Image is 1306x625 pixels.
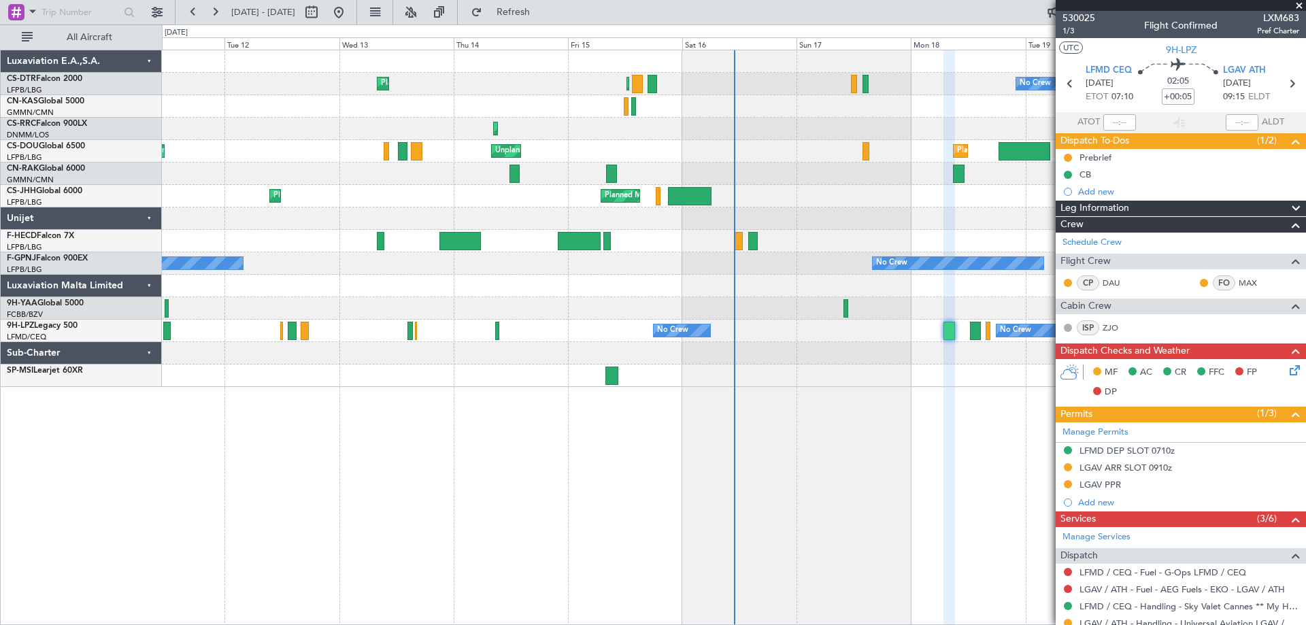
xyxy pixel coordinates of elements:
a: CN-KASGlobal 5000 [7,97,84,105]
a: FCBB/BZV [7,309,43,320]
div: Flight Confirmed [1144,18,1218,33]
div: No Crew [1020,73,1051,94]
span: 530025 [1062,11,1095,25]
span: SP-MSI [7,367,33,375]
a: LFPB/LBG [7,197,42,207]
div: Planned Maint [GEOGRAPHIC_DATA] ([GEOGRAPHIC_DATA]) [605,186,819,206]
a: CS-JHHGlobal 6000 [7,187,82,195]
span: FFC [1209,366,1224,379]
a: Manage Permits [1062,426,1128,439]
a: ZJO [1103,322,1133,334]
span: CS-DOU [7,142,39,150]
span: ETOT [1086,90,1108,104]
span: MF [1105,366,1118,379]
span: ATOT [1077,116,1100,129]
span: LFMD CEQ [1086,64,1132,78]
a: LFMD / CEQ - Fuel - G-Ops LFMD / CEQ [1079,567,1246,578]
div: No Crew [1000,320,1031,341]
span: ALDT [1262,116,1284,129]
div: Mon 11 [110,37,224,50]
div: Fri 15 [568,37,682,50]
span: F-GPNJ [7,254,36,263]
div: LGAV PPR [1079,479,1121,490]
span: 09:15 [1223,90,1245,104]
input: Trip Number [41,2,120,22]
a: LGAV / ATH - Fuel - AEG Fuels - EKO - LGAV / ATH [1079,584,1285,595]
span: DP [1105,386,1117,399]
a: LFMD/CEQ [7,332,46,342]
span: 9H-LPZ [1166,43,1196,57]
span: [DATE] [1086,77,1114,90]
a: Manage Services [1062,530,1131,544]
div: ISP [1077,320,1099,335]
a: 9H-YAAGlobal 5000 [7,299,84,307]
a: CS-DOUGlobal 6500 [7,142,85,150]
button: All Aircraft [15,27,148,48]
div: Tue 12 [224,37,339,50]
span: 9H-YAA [7,299,37,307]
a: SP-MSILearjet 60XR [7,367,83,375]
span: ELDT [1248,90,1270,104]
div: Prebrief [1079,152,1111,163]
div: [DATE] [165,27,188,39]
span: All Aircraft [35,33,144,42]
a: GMMN/CMN [7,175,54,185]
a: GMMN/CMN [7,107,54,118]
span: (1/3) [1257,406,1277,420]
div: Planned Maint Sofia [381,73,450,94]
a: LFPB/LBG [7,265,42,275]
span: AC [1140,366,1152,379]
a: Schedule Crew [1062,236,1122,250]
span: LXM683 [1257,11,1299,25]
span: Services [1060,511,1096,527]
div: No Crew [657,320,688,341]
div: Planned Maint [GEOGRAPHIC_DATA] ([GEOGRAPHIC_DATA]) [273,186,488,206]
a: LFPB/LBG [7,242,42,252]
div: Mon 18 [911,37,1025,50]
div: Sat 16 [682,37,797,50]
span: CS-RRC [7,120,36,128]
span: [DATE] [1223,77,1251,90]
span: 9H-LPZ [7,322,34,330]
span: 07:10 [1111,90,1133,104]
div: Sun 17 [797,37,911,50]
div: Add new [1078,496,1299,508]
span: Leg Information [1060,201,1129,216]
span: Permits [1060,407,1092,422]
input: --:-- [1103,114,1136,131]
span: Dispatch To-Dos [1060,133,1129,149]
span: FP [1247,366,1257,379]
span: CS-JHH [7,187,36,195]
a: LFPB/LBG [7,85,42,95]
div: Add new [1078,186,1299,197]
span: CS-DTR [7,75,36,83]
div: CP [1077,275,1099,290]
span: (1/2) [1257,133,1277,148]
a: 9H-LPZLegacy 500 [7,322,78,330]
a: LFPB/LBG [7,152,42,163]
a: CN-RAKGlobal 6000 [7,165,85,173]
span: 1/3 [1062,25,1095,37]
span: Refresh [485,7,542,17]
span: F-HECD [7,232,37,240]
button: UTC [1059,41,1083,54]
span: CN-RAK [7,165,39,173]
a: F-HECDFalcon 7X [7,232,74,240]
div: Tue 19 [1026,37,1140,50]
div: Planned Maint [GEOGRAPHIC_DATA] ([GEOGRAPHIC_DATA]) [957,141,1171,161]
div: CB [1079,169,1091,180]
span: LGAV ATH [1223,64,1266,78]
a: CS-RRCFalcon 900LX [7,120,87,128]
span: CR [1175,366,1186,379]
span: CN-KAS [7,97,38,105]
span: Flight Crew [1060,254,1111,269]
button: Refresh [465,1,546,23]
a: F-GPNJFalcon 900EX [7,254,88,263]
span: Dispatch [1060,548,1098,564]
div: FO [1213,275,1235,290]
a: DNMM/LOS [7,130,49,140]
div: No Crew [876,253,907,273]
a: LFMD / CEQ - Handling - Sky Valet Cannes ** My Handling**LFMD / CEQ [1079,601,1299,612]
a: DAU [1103,277,1133,289]
span: Cabin Crew [1060,299,1111,314]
